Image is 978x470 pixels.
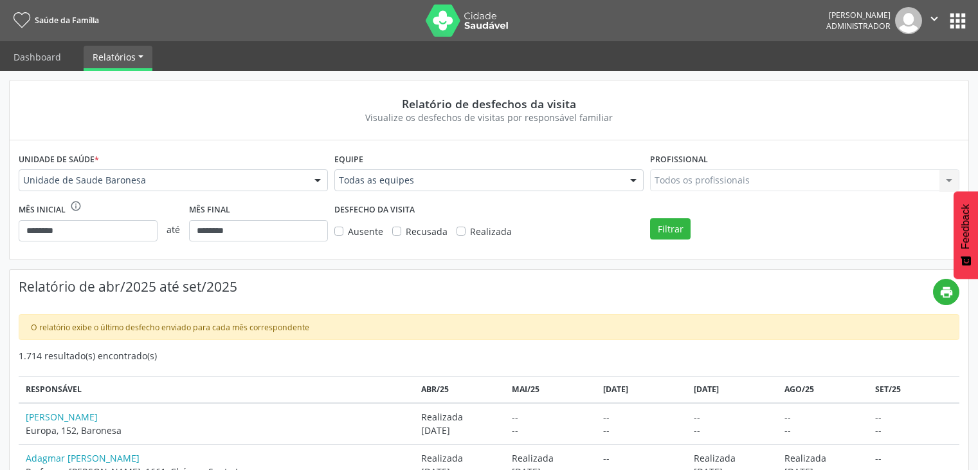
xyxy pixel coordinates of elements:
div: abr/25 [421,384,498,395]
div: [DATE] [603,384,680,395]
span: -- [875,451,952,465]
div: Relatório de desfechos da visita [28,97,950,111]
span: -- [603,410,680,424]
span: Administrador [826,21,891,32]
button: Feedback - Mostrar pesquisa [954,191,978,279]
span: -- [603,424,680,437]
span: Realizada [421,451,498,465]
label: Equipe [334,149,363,169]
span: Recusada [406,225,448,238]
a: Adagmar [PERSON_NAME] [26,451,408,465]
a: Saúde da Família [9,10,99,31]
span: -- [512,410,589,424]
label: Mês final [189,200,230,220]
div: 1.714 resultado(s) encontrado(s) [19,349,959,362]
span: Saúde da Família [35,15,99,26]
span: Relatórios [93,51,136,63]
span: Realizada [470,225,512,238]
div: Responsável [26,384,408,395]
div: ago/25 [784,384,862,395]
span: Ausente [348,225,383,238]
span: -- [694,410,771,424]
span: -- [512,424,589,437]
h4: Relatório de abr/2025 até set/2025 [19,279,933,295]
div: set/25 [875,384,952,395]
button: Filtrar [650,218,691,240]
span: Unidade de Saude Baronesa [23,174,302,187]
span: -- [694,424,771,437]
a: Dashboard [5,46,70,68]
span: -- [784,424,862,437]
div: Visualize os desfechos de visitas por responsável familiar [28,111,950,124]
span: [DATE] [421,424,498,437]
button:  [922,7,946,34]
span: Todas as equipes [339,174,617,187]
span: -- [784,410,862,424]
label: DESFECHO DA VISITA [334,200,415,220]
span: até [158,214,189,245]
div: [PERSON_NAME] [826,10,891,21]
img: img [895,7,922,34]
i:  [927,12,941,26]
label: Unidade de saúde [19,149,99,169]
div: O intervalo deve ser de no máximo 6 meses [70,200,82,220]
span: -- [875,410,952,424]
button: print [933,279,959,305]
span: Realizada [421,410,498,424]
a: Relatórios [84,46,152,68]
label: Profissional [650,149,708,169]
div: mai/25 [512,384,589,395]
div: [DATE] [694,384,771,395]
span: -- [875,424,952,437]
span: Europa, 152, Baronesa [26,424,408,437]
span: -- [603,451,680,465]
label: Mês inicial [19,200,66,220]
div: O relatório exibe o último desfecho enviado para cada mês correspondente [19,314,959,340]
span: Realizada [784,451,862,465]
span: Feedback [960,204,972,249]
i: info_outline [70,200,82,212]
span: Realizada [694,451,771,465]
i: print [939,285,954,299]
button: apps [946,10,969,32]
span: Realizada [512,451,589,465]
a: [PERSON_NAME] [26,410,408,424]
